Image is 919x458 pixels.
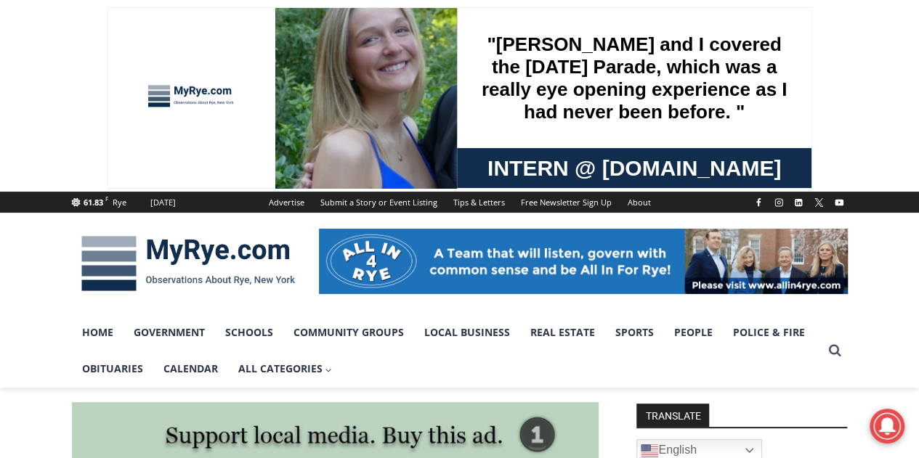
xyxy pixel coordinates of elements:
[1,146,146,181] a: Open Tues. - Sun. [PHONE_NUMBER]
[72,226,304,301] img: MyRye.com
[153,351,228,387] a: Calendar
[4,150,142,205] span: Open Tues. - Sun. [PHONE_NUMBER]
[149,91,206,173] div: "the precise, almost orchestrated movements of cutting and assembling sushi and [PERSON_NAME] mak...
[513,192,620,213] a: Free Newsletter Sign Up
[790,194,807,211] a: Linkedin
[283,314,414,351] a: Community Groups
[261,192,659,213] nav: Secondary Navigation
[349,141,704,181] a: Intern @ [DOMAIN_NAME]
[261,192,312,213] a: Advertise
[72,314,822,388] nav: Primary Navigation
[445,192,513,213] a: Tips & Letters
[810,194,827,211] a: X
[520,314,605,351] a: Real Estate
[319,229,848,294] img: All in for Rye
[367,1,687,141] div: "[PERSON_NAME] and I covered the [DATE] Parade, which was a really eye opening experience as I ha...
[414,314,520,351] a: Local Business
[822,338,848,364] button: View Search Form
[750,194,767,211] a: Facebook
[770,194,788,211] a: Instagram
[150,196,176,209] div: [DATE]
[830,194,848,211] a: YouTube
[620,192,659,213] a: About
[380,144,673,177] span: Intern @ [DOMAIN_NAME]
[605,314,664,351] a: Sports
[228,351,343,387] button: Child menu of All Categories
[636,404,709,427] strong: TRANSLATE
[113,196,126,209] div: Rye
[72,351,153,387] a: Obituaries
[105,195,108,203] span: F
[84,197,103,208] span: 61.83
[664,314,723,351] a: People
[124,314,215,351] a: Government
[215,314,283,351] a: Schools
[72,314,124,351] a: Home
[312,192,445,213] a: Submit a Story or Event Listing
[723,314,815,351] a: Police & Fire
